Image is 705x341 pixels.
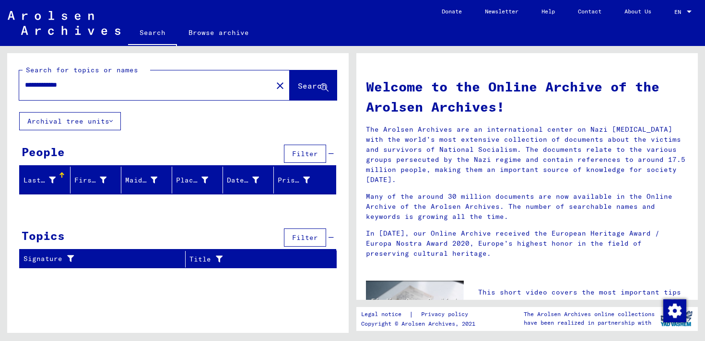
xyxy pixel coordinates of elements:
a: Search [128,21,177,46]
p: The Arolsen Archives are an international center on Nazi [MEDICAL_DATA] with the world’s most ext... [366,125,688,185]
div: Maiden Name [125,175,157,185]
button: Clear [270,76,290,95]
div: Change consent [663,299,686,322]
mat-icon: close [274,80,286,91]
mat-label: Search for topics or names [26,66,138,74]
img: Change consent [663,299,686,322]
img: video.jpg [366,281,464,334]
button: Filter [284,145,326,163]
span: Filter [292,149,318,158]
div: Last Name [23,172,70,188]
div: Title [189,251,325,267]
img: Arolsen_neg.svg [8,11,120,35]
p: The Arolsen Archives online collections [524,310,655,318]
div: Place of Birth [176,172,223,188]
div: Place of Birth [176,175,208,185]
mat-header-cell: Place of Birth [172,167,223,193]
h1: Welcome to the Online Archive of the Arolsen Archives! [366,77,688,117]
div: | [361,309,480,319]
span: Search [298,81,327,91]
a: Browse archive [177,21,260,44]
span: Filter [292,233,318,242]
div: Maiden Name [125,172,172,188]
div: Last Name [23,175,56,185]
a: Privacy policy [413,309,480,319]
img: yv_logo.png [658,307,694,330]
span: EN [674,9,685,15]
button: Archival tree units [19,112,121,130]
button: Search [290,70,337,100]
p: In [DATE], our Online Archive received the European Heritage Award / Europa Nostra Award 2020, Eu... [366,228,688,259]
div: Title [189,254,313,264]
button: Filter [284,228,326,247]
p: Many of the around 30 million documents are now available in the Online Archive of the Arolsen Ar... [366,192,688,222]
div: Signature [23,251,185,267]
mat-header-cell: Date of Birth [223,167,274,193]
p: have been realized in partnership with [524,318,655,327]
mat-header-cell: Prisoner # [274,167,336,193]
div: First Name [74,172,121,188]
div: Signature [23,254,173,264]
div: Date of Birth [227,172,273,188]
a: Legal notice [361,309,409,319]
div: First Name [74,175,106,185]
mat-header-cell: Maiden Name [121,167,172,193]
div: Prisoner # [278,172,324,188]
p: Copyright © Arolsen Archives, 2021 [361,319,480,328]
div: People [22,143,65,160]
div: Prisoner # [278,175,310,185]
div: Date of Birth [227,175,259,185]
mat-header-cell: First Name [70,167,121,193]
mat-header-cell: Last Name [20,167,70,193]
div: Topics [22,227,65,244]
p: This short video covers the most important tips for searching the Online Archive. [478,287,688,307]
